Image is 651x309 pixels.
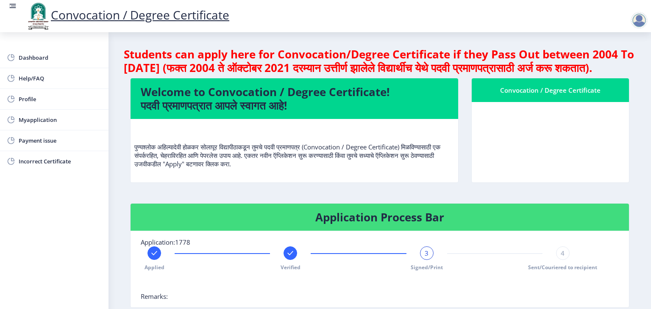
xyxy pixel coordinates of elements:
span: Application:1778 [141,238,190,246]
h4: Application Process Bar [141,210,619,224]
span: Remarks: [141,292,168,301]
span: Verified [281,264,300,271]
h4: Welcome to Convocation / Degree Certificate! पदवी प्रमाणपत्रात आपले स्वागत आहे! [141,85,448,112]
img: logo [25,2,51,30]
span: Dashboard [19,52,102,63]
span: Sent/Couriered to recipient [528,264,597,271]
span: Applied [145,264,164,271]
h4: Students can apply here for Convocation/Degree Certificate if they Pass Out between 2004 To [DATE... [124,47,636,74]
span: Signed/Print [411,264,443,271]
span: Help/FAQ [19,73,102,83]
span: Payment issue [19,135,102,146]
p: पुण्यश्लोक अहिल्यादेवी होळकर सोलापूर विद्यापीठाकडून तुमचे पदवी प्रमाणपत्र (Convocation / Degree C... [134,126,454,168]
span: Profile [19,94,102,104]
span: Myapplication [19,115,102,125]
span: 3 [425,249,428,257]
span: Incorrect Certificate [19,156,102,166]
a: Convocation / Degree Certificate [25,7,229,23]
span: 4 [561,249,565,257]
div: Convocation / Degree Certificate [482,85,619,95]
